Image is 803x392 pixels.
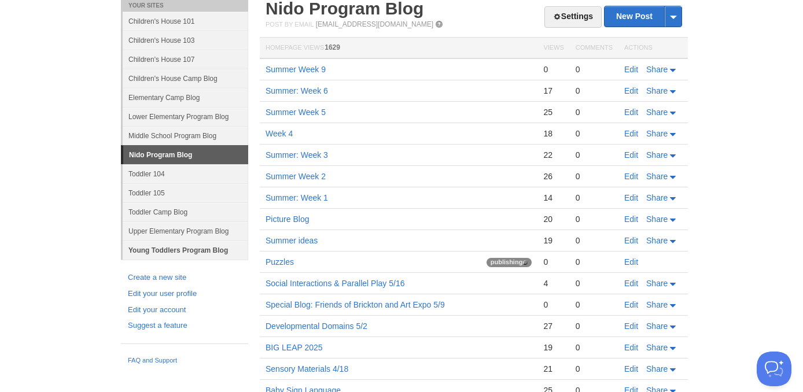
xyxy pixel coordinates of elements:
a: Edit [624,215,638,224]
a: Children's House 101 [123,12,248,31]
a: Edit your user profile [128,288,241,300]
a: Summer Week 2 [266,172,326,181]
a: Summer Week 5 [266,108,326,117]
span: Share [646,129,668,138]
span: Share [646,300,668,309]
a: Puzzles [266,257,294,267]
a: Elementary Camp Blog [123,88,248,107]
div: 0 [576,235,613,246]
div: 0 [576,86,613,96]
span: Share [646,193,668,202]
a: Edit [624,257,638,267]
div: 0 [576,193,613,203]
a: Summer: Week 6 [266,86,328,95]
th: Homepage Views [260,38,537,59]
a: Young Toddlers Program Blog [123,241,248,260]
div: 0 [576,214,613,224]
a: Summer Week 9 [266,65,326,74]
a: Children's House Camp Blog [123,69,248,88]
a: Middle School Program Blog [123,126,248,145]
a: Sensory Materials 4/18 [266,364,348,373]
a: Edit [624,65,638,74]
a: Lower Elementary Program Blog [123,107,248,126]
a: Children's House 103 [123,31,248,50]
div: 0 [576,299,613,310]
img: loading-tiny-gray.gif [523,260,528,265]
a: Suggest a feature [128,320,241,332]
a: Edit [624,236,638,245]
a: Week 4 [266,129,293,138]
span: Share [646,321,668,331]
a: Social Interactions & Parallel Play 5/16 [266,279,404,288]
div: 14 [543,193,563,203]
a: New Post [605,6,682,27]
a: [EMAIL_ADDRESS][DOMAIN_NAME] [316,20,433,28]
span: Share [646,364,668,373]
a: Edit [624,279,638,288]
div: 19 [543,342,563,353]
iframe: Help Scout Beacon - Open [757,352,791,386]
div: 4 [543,278,563,289]
div: 0 [576,278,613,289]
span: Share [646,150,668,160]
div: 0 [576,342,613,353]
div: 19 [543,235,563,246]
a: Toddler 104 [123,164,248,183]
a: Edit [624,129,638,138]
span: Post by Email [266,21,314,28]
div: 0 [576,150,613,160]
div: 26 [543,171,563,182]
div: 21 [543,364,563,374]
a: Special Blog: Friends of Brickton and Art Expo 5/9 [266,300,445,309]
div: 20 [543,214,563,224]
a: Edit [624,86,638,95]
div: 0 [576,128,613,139]
div: 0 [576,364,613,374]
div: 0 [576,257,613,267]
a: Summer: Week 3 [266,150,328,160]
a: BIG LEAP 2025 [266,343,323,352]
a: Edit your account [128,304,241,316]
a: Summer ideas [266,236,318,245]
div: 25 [543,107,563,117]
div: 0 [576,107,613,117]
div: 0 [576,321,613,331]
div: 0 [543,257,563,267]
th: Actions [618,38,688,59]
a: Edit [624,321,638,331]
span: Share [646,65,668,74]
a: Edit [624,172,638,181]
a: Toddler 105 [123,183,248,202]
a: Children's House 107 [123,50,248,69]
th: Comments [570,38,618,59]
span: Share [646,108,668,117]
a: Edit [624,343,638,352]
div: 18 [543,128,563,139]
div: 0 [543,299,563,310]
div: 0 [576,64,613,75]
a: Edit [624,193,638,202]
div: 17 [543,86,563,96]
a: FAQ and Support [128,356,241,366]
span: Share [646,86,668,95]
a: Create a new site [128,272,241,284]
span: Share [646,236,668,245]
a: Nido Program Blog [123,146,248,164]
span: Share [646,343,668,352]
div: 27 [543,321,563,331]
span: publishing [487,258,532,267]
span: 1629 [325,43,340,51]
span: Share [646,215,668,224]
div: 22 [543,150,563,160]
a: Toddler Camp Blog [123,202,248,221]
a: Edit [624,300,638,309]
a: Summer: Week 1 [266,193,328,202]
div: 0 [576,171,613,182]
a: Edit [624,150,638,160]
a: Edit [624,108,638,117]
span: Share [646,172,668,181]
a: Settings [544,6,602,28]
a: Edit [624,364,638,373]
div: 0 [543,64,563,75]
th: Views [537,38,569,59]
